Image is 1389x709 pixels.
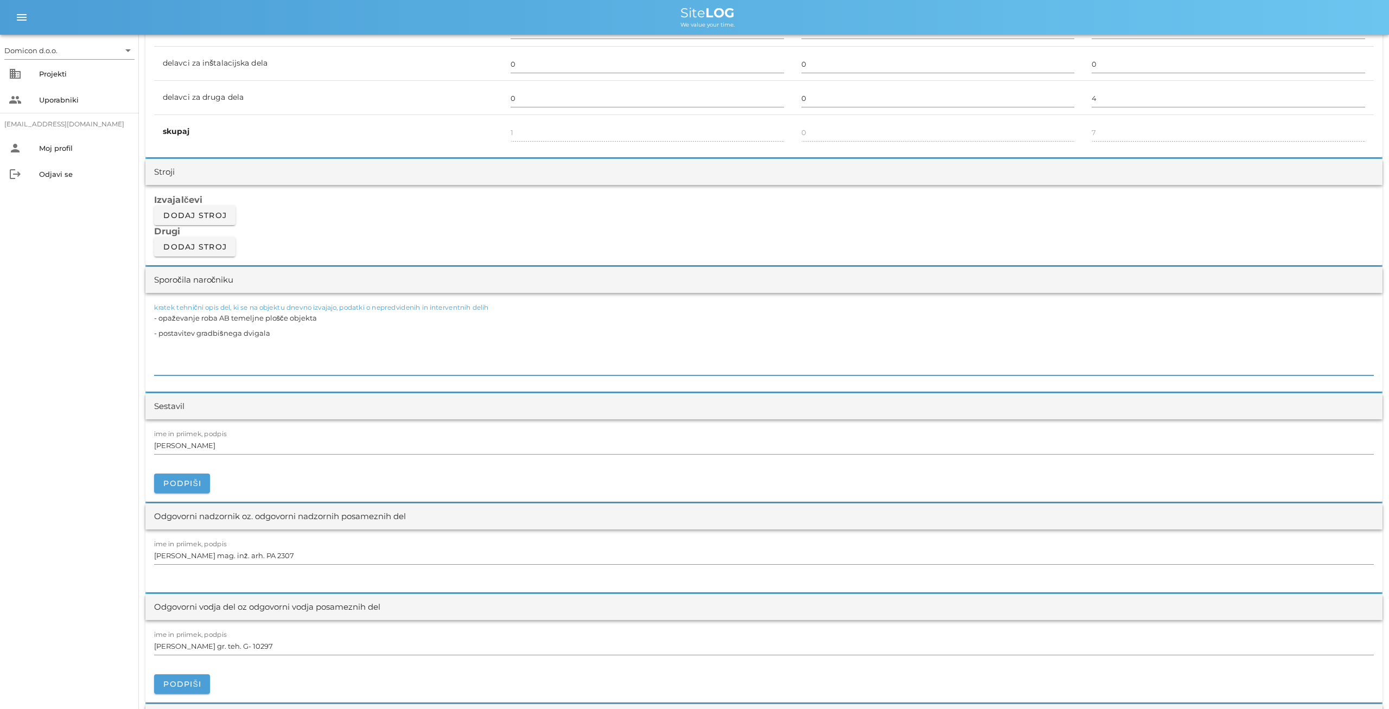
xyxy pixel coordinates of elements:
[163,126,190,136] b: skupaj
[680,5,735,21] span: Site
[1092,90,1365,107] input: 0
[154,237,235,257] button: Dodaj stroj
[9,142,22,155] i: person
[4,46,58,55] div: Domicon d.o.o.
[801,90,1075,107] input: 0
[154,304,489,312] label: kratek tehnični opis del, ki se na objektu dnevno izvajajo, podatki o nepredvidenih in interventn...
[511,55,784,73] input: 0
[1092,55,1365,73] input: 0
[163,210,227,220] span: Dodaj stroj
[4,42,135,59] div: Domicon d.o.o.
[154,194,1374,206] h3: Izvajalčevi
[154,166,175,178] div: Stroji
[154,601,380,614] div: Odgovorni vodja del oz odgovorni vodja posameznih del
[154,81,502,115] td: delavci za druga dela
[154,540,227,548] label: ime in priimek, podpis
[15,11,28,24] i: menu
[154,47,502,81] td: delavci za inštalacijska dela
[154,474,210,493] button: Podpiši
[680,21,735,28] span: We value your time.
[39,144,130,152] div: Moj profil
[1234,592,1389,709] div: Pripomoček za klepet
[154,510,406,523] div: Odgovorni nadzornik oz. odgovorni nadzornih posameznih del
[39,69,130,78] div: Projekti
[1234,592,1389,709] iframe: Chat Widget
[39,95,130,104] div: Uporabniki
[705,5,735,21] b: LOG
[163,679,201,689] span: Podpiši
[163,242,227,252] span: Dodaj stroj
[9,168,22,181] i: logout
[154,206,235,225] button: Dodaj stroj
[39,170,130,178] div: Odjavi se
[511,90,784,107] input: 0
[163,478,201,488] span: Podpiši
[9,93,22,106] i: people
[9,67,22,80] i: business
[154,400,184,413] div: Sestavil
[122,44,135,57] i: arrow_drop_down
[154,274,233,286] div: Sporočila naročniku
[801,55,1075,73] input: 0
[154,225,1374,237] h3: Drugi
[154,631,227,639] label: ime in priimek, podpis
[154,674,210,694] button: Podpiši
[154,430,227,438] label: ime in priimek, podpis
